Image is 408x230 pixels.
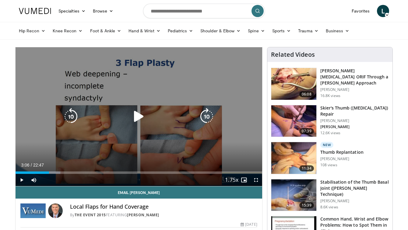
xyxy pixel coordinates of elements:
[320,87,389,92] p: [PERSON_NAME]
[299,91,314,97] span: 06:08
[271,68,316,100] img: af335e9d-3f89-4d46-97d1-d9f0cfa56dd9.150x105_q85_crop-smart_upscale.jpg
[320,205,338,210] p: 8.6K views
[49,25,86,37] a: Knee Recon
[164,25,197,37] a: Pediatrics
[48,203,63,218] img: Avatar
[197,25,244,37] a: Shoulder & Elbow
[320,118,389,123] p: [PERSON_NAME]
[271,179,389,211] a: 15:39 Stabilisation of the Thumb Basal Joint ([PERSON_NAME] Technique) [PERSON_NAME] 8.6K views
[320,68,389,86] h3: [PERSON_NAME][MEDICAL_DATA] ORIF Through a [PERSON_NAME] Approach
[226,174,238,186] button: Playback Rate
[16,47,262,186] video-js: Video Player
[127,212,159,217] a: [PERSON_NAME]
[21,163,29,167] span: 3:06
[20,203,46,218] img: The Event 2015
[89,5,117,17] a: Browse
[320,131,340,135] p: 12.6K views
[320,156,364,161] p: [PERSON_NAME]
[377,5,389,17] a: L
[320,179,389,197] h3: Stabilisation of the Thumb Basal Joint ([PERSON_NAME] Technique)
[320,93,340,98] p: 16.8K views
[299,202,314,208] span: 15:39
[244,25,268,37] a: Spine
[241,222,257,227] div: [DATE]
[75,212,106,217] a: The Event 2015
[250,174,262,186] button: Fullscreen
[271,105,389,137] a: 07:39 Skier's Thumb ([MEDICAL_DATA]) Repair [PERSON_NAME] [PERSON_NAME] 12.6K views
[55,5,89,17] a: Specialties
[320,142,334,148] p: New
[320,163,337,167] p: 108 views
[322,25,353,37] a: Business
[271,51,315,58] h4: Related Videos
[271,179,316,211] img: abbb8fbb-6d8f-4f51-8ac9-71c5f2cab4bf.150x105_q85_crop-smart_upscale.jpg
[19,8,51,14] img: VuMedi Logo
[271,105,316,137] img: cf79e27c-792e-4c6a-b4db-18d0e20cfc31.150x105_q85_crop-smart_upscale.jpg
[348,5,373,17] a: Favorites
[86,25,125,37] a: Foot & Ankle
[271,68,389,100] a: 06:08 [PERSON_NAME][MEDICAL_DATA] ORIF Through a [PERSON_NAME] Approach [PERSON_NAME] 16.8K views
[16,171,262,174] div: Progress Bar
[271,142,316,174] img: 86f7a411-b29c-4241-a97c-6b2d26060ca0.150x105_q85_crop-smart_upscale.jpg
[238,174,250,186] button: Enable picture-in-picture mode
[299,165,314,171] span: 11:34
[15,25,49,37] a: Hip Recon
[320,105,389,117] h3: Skier's Thumb ([MEDICAL_DATA]) Repair
[299,128,314,134] span: 07:39
[16,174,28,186] button: Play
[320,199,389,203] p: [PERSON_NAME]
[294,25,322,37] a: Trauma
[70,212,257,218] div: By FEATURING
[28,174,40,186] button: Mute
[70,203,257,210] h4: Local Flaps for Hand Coverage
[320,124,389,129] p: [PERSON_NAME]
[143,4,265,18] input: Search topics, interventions
[269,25,295,37] a: Sports
[320,149,364,155] h3: Thumb Replantation
[16,186,262,199] a: Email [PERSON_NAME]
[271,142,389,174] a: 11:34 New Thumb Replantation [PERSON_NAME] 108 views
[125,25,164,37] a: Hand & Wrist
[31,163,32,167] span: /
[33,163,44,167] span: 22:47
